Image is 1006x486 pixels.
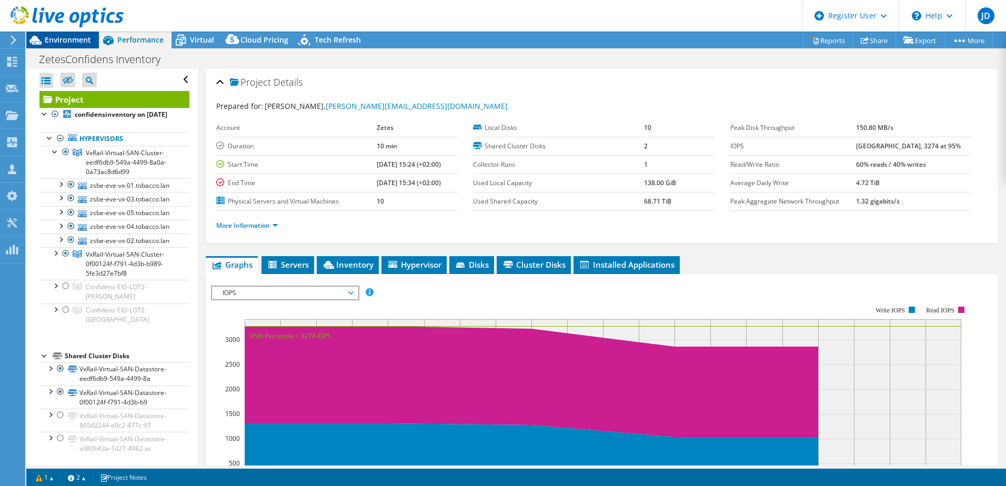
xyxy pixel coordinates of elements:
[730,123,856,133] label: Peak Disk Throughput
[39,178,189,192] a: zsbe-eve-vx-01.tobacco.lan
[75,110,167,119] b: confidensinventory on [DATE]
[229,459,240,468] text: 500
[39,146,189,178] a: VxRail-Virtual-SAN-Cluster-eedf6db9-549a-4499-8a0a-0a73ac8d6d99
[579,259,675,270] span: Installed Applications
[644,160,648,169] b: 1
[190,35,214,45] span: Virtual
[225,360,240,369] text: 2500
[39,108,189,121] a: confidensinventory on [DATE]
[65,350,189,362] div: Shared Cluster Disks
[216,141,377,151] label: Duration
[267,259,309,270] span: Servers
[853,32,896,48] a: Share
[39,386,189,409] a: VxRail-Virtual-SAN-Datastore-0f00124f-f791-4d3b-b9
[377,123,394,132] b: Zetes
[644,178,676,187] b: 138.00 GiB
[856,197,900,206] b: 1.32 gigabits/s
[644,141,648,150] b: 2
[86,306,149,324] span: Confidens-EID-LOT2-[GEOGRAPHIC_DATA]
[377,197,384,206] b: 10
[39,192,189,206] a: zsbe-eve-vx-03.tobacco.lan
[876,307,905,314] text: Write IOPS
[225,409,240,418] text: 1500
[473,141,644,151] label: Shared Cluster Disks
[86,148,166,176] span: VxRail-Virtual-SAN-Cluster-eedf6db9-549a-4499-8a0a-0a73ac8d6d99
[39,303,189,327] a: Confidens-EID-LOT2-Ruisbroek
[61,471,93,484] a: 2
[93,471,154,484] a: Project Notes
[39,220,189,234] a: zsbe-eve-vx-04.tobacco.lan
[216,101,263,111] label: Prepared for:
[803,32,853,48] a: Reports
[856,141,961,150] b: [GEOGRAPHIC_DATA], 3274 at 95%
[225,384,240,393] text: 2000
[217,287,353,299] span: IOPS
[377,141,397,150] b: 10 min
[211,259,253,270] span: Graphs
[86,250,164,278] span: VxRail-Virtual-SAN-Cluster-0f00124f-f791-4d3b-b989-5fe3d27e7bf8
[387,259,441,270] span: Hypervisor
[216,123,377,133] label: Account
[730,196,856,207] label: Peak Aggregate Network Throughput
[473,123,644,133] label: Local Disks
[39,280,189,303] a: Confidens-EID-LOT2-Evere
[39,206,189,220] a: zsbe-eve-vx-05.tobacco.lan
[86,282,147,301] span: Confidens-EID-LOT2-[PERSON_NAME]
[326,101,508,111] a: [PERSON_NAME][EMAIL_ADDRESS][DOMAIN_NAME]
[28,471,61,484] a: 1
[39,247,189,280] a: VxRail-Virtual-SAN-Cluster-0f00124f-f791-4d3b-b989-5fe3d27e7bf8
[39,91,189,108] a: Project
[39,234,189,247] a: zsbe-eve-vx-02.tobacco.lan
[377,178,441,187] b: [DATE] 15:34 (+02:00)
[322,259,374,270] span: Inventory
[34,54,177,65] h1: ZetesConfidens Inventory
[230,77,271,88] span: Project
[240,35,288,45] span: Cloud Pricing
[644,197,671,206] b: 68.71 TiB
[473,178,644,188] label: Used Local Capacity
[250,331,331,340] text: 95th Percentile = 3274 IOPS
[315,35,361,45] span: Tech Refresh
[730,178,856,188] label: Average Daily Write
[216,221,278,230] a: More Information
[377,160,441,169] b: [DATE] 15:24 (+02:00)
[502,259,566,270] span: Cluster Disks
[730,141,856,151] label: IOPS
[856,123,893,132] b: 150.80 MB/s
[978,7,994,24] span: JD
[473,159,644,170] label: Collector Runs
[896,32,944,48] a: Export
[856,160,926,169] b: 60% reads / 40% writes
[39,432,189,455] a: VxRail-Virtual-SAN-Datastore-a980b43a-7d27-4982-ac
[730,159,856,170] label: Read/Write Ratio
[644,123,651,132] b: 10
[39,132,189,146] a: Hypervisors
[39,362,189,386] a: VxRail-Virtual-SAN-Datastore-eedf6db9-549a-4499-8a
[216,178,377,188] label: End Time
[45,35,91,45] span: Environment
[473,196,644,207] label: Used Shared Capacity
[225,434,240,443] text: 1000
[455,259,489,270] span: Disks
[274,76,303,88] span: Details
[265,101,508,111] span: [PERSON_NAME],
[912,11,921,21] svg: \n
[944,32,993,48] a: More
[39,409,189,432] a: VxRail-Virtual-SAN-Datastore-86542244-e0c2-477c-97
[117,35,164,45] span: Performance
[926,307,954,314] text: Read IOPS
[216,159,377,170] label: Start Time
[225,335,240,344] text: 3000
[856,178,880,187] b: 4.72 TiB
[216,196,377,207] label: Physical Servers and Virtual Machines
